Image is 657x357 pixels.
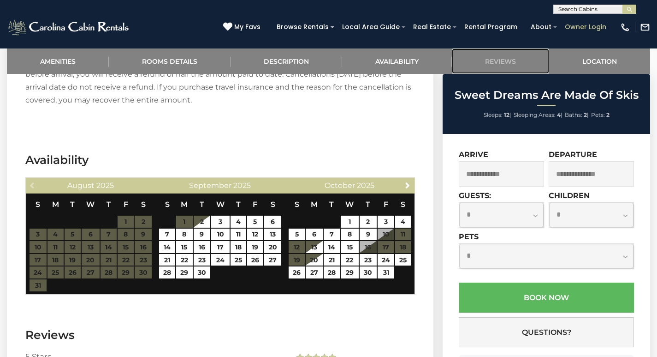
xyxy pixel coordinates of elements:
[189,181,231,190] span: September
[620,22,630,32] img: phone-regular-white.png
[211,229,230,241] a: 10
[70,200,75,209] span: Tuesday
[107,200,111,209] span: Thursday
[52,200,59,209] span: Monday
[357,181,374,190] span: 2025
[211,216,230,228] a: 3
[223,22,263,32] a: My Favs
[341,254,359,266] a: 22
[459,232,479,241] label: Pets
[211,241,230,253] a: 17
[341,266,359,278] a: 29
[345,200,354,209] span: Wednesday
[324,241,340,253] a: 14
[459,283,634,313] button: Book Now
[200,200,204,209] span: Tuesday
[234,22,260,32] span: My Favs
[159,266,175,278] a: 28
[395,254,411,266] a: 25
[591,111,605,118] span: Pets:
[565,111,582,118] span: Baths:
[341,241,359,253] a: 15
[96,181,114,190] span: 2025
[360,254,377,266] a: 23
[36,200,40,209] span: Sunday
[264,216,281,228] a: 6
[25,327,415,343] h3: Reviews
[306,241,323,253] a: 13
[484,111,503,118] span: Sleeps:
[86,200,95,209] span: Wednesday
[231,48,342,74] a: Description
[366,200,370,209] span: Thursday
[247,229,263,241] a: 12
[67,181,95,190] span: August
[445,89,648,101] h2: Sweet Dreams Are Made Of Skis
[264,241,281,253] a: 20
[231,241,246,253] a: 18
[194,229,211,241] a: 9
[272,20,333,34] a: Browse Rentals
[384,200,388,209] span: Friday
[360,266,377,278] a: 30
[324,266,340,278] a: 28
[264,229,281,241] a: 13
[306,266,323,278] a: 27
[329,200,334,209] span: Tuesday
[341,229,359,241] a: 8
[176,254,192,266] a: 22
[504,111,509,118] strong: 12
[342,48,452,74] a: Availability
[459,150,488,159] label: Arrive
[584,111,587,118] strong: 2
[459,317,634,347] button: Questions?
[460,20,522,34] a: Rental Program
[452,48,549,74] a: Reviews
[231,254,246,266] a: 25
[289,229,305,241] a: 5
[549,191,590,200] label: Children
[549,150,597,159] label: Departure
[271,200,275,209] span: Saturday
[295,200,299,209] span: Sunday
[514,111,556,118] span: Sleeping Areas:
[360,229,377,241] a: 9
[231,229,246,241] a: 11
[109,48,231,74] a: Rooms Details
[401,200,405,209] span: Saturday
[181,200,188,209] span: Monday
[560,20,611,34] a: Owner Login
[231,216,246,228] a: 4
[236,200,241,209] span: Thursday
[194,254,211,266] a: 23
[216,200,225,209] span: Wednesday
[378,266,395,278] a: 31
[526,20,556,34] a: About
[337,20,404,34] a: Local Area Guide
[253,200,257,209] span: Friday
[324,254,340,266] a: 21
[159,229,175,241] a: 7
[459,191,491,200] label: Guests:
[306,254,323,266] a: 20
[378,216,395,228] a: 3
[404,182,411,189] span: Next
[289,266,305,278] a: 26
[247,254,263,266] a: 26
[264,254,281,266] a: 27
[378,254,395,266] a: 24
[514,109,562,121] li: |
[341,216,359,228] a: 1
[247,216,263,228] a: 5
[311,200,318,209] span: Monday
[306,229,323,241] a: 6
[7,48,109,74] a: Amenities
[408,20,456,34] a: Real Estate
[7,18,131,36] img: White-1-2.png
[233,181,251,190] span: 2025
[557,111,561,118] strong: 4
[402,179,414,191] a: Next
[324,229,340,241] a: 7
[159,241,175,253] a: 14
[395,216,411,228] a: 4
